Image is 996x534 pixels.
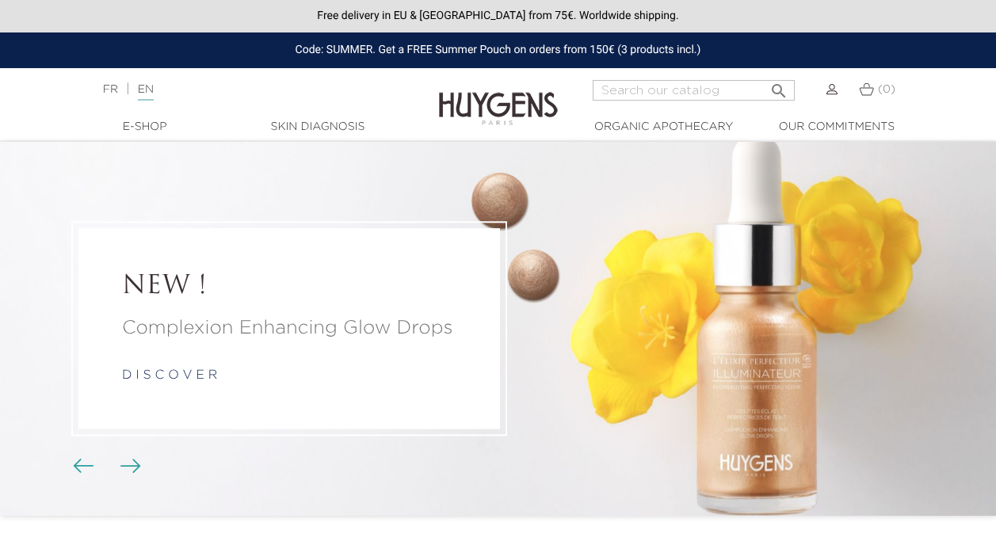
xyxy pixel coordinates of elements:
[122,370,217,383] a: d i s c o v e r
[757,119,916,135] a: Our commitments
[122,272,456,302] a: NEW !
[878,84,895,95] span: (0)
[66,119,224,135] a: E-Shop
[593,80,795,101] input: Search
[765,75,793,97] button: 
[79,455,131,479] div: Carousel buttons
[138,84,154,101] a: EN
[95,80,403,99] div: |
[122,315,456,343] a: Complexion Enhancing Glow Drops
[103,84,118,95] a: FR
[769,77,788,96] i: 
[585,119,743,135] a: Organic Apothecary
[439,67,558,128] img: Huygens
[239,119,397,135] a: Skin Diagnosis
